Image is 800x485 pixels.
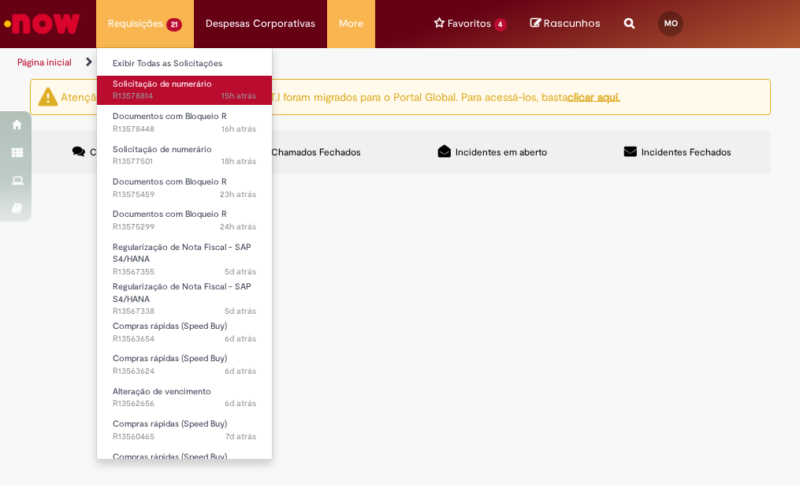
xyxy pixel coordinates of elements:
span: 7d atrás [225,431,256,442]
span: Favoritos [448,16,491,32]
a: Aberto R13560208 : Compras rápidas (Speed Buy) [97,449,272,478]
span: 4 [494,18,508,32]
span: Alteração de vencimento [113,386,211,397]
time: 25/09/2025 15:28:21 [225,266,256,278]
ul: Trilhas de página [12,48,455,77]
span: R13577501 [113,155,256,168]
span: Incidentes Fechados [642,146,731,159]
span: Documentos com Bloqueio R [113,208,227,220]
span: Requisições [108,16,163,32]
time: 29/09/2025 09:48:46 [220,188,256,200]
span: R13563624 [113,365,256,378]
time: 29/09/2025 14:58:28 [221,155,256,167]
span: Solicitação de numerário [113,78,212,90]
span: 21 [166,18,182,32]
time: 24/09/2025 15:24:40 [225,365,256,377]
a: Aberto R13562656 : Alteração de vencimento [97,383,272,412]
span: R13578448 [113,123,256,136]
span: Compras rápidas (Speed Buy) [113,451,227,463]
span: 24h atrás [220,221,256,233]
time: 29/09/2025 17:07:08 [221,123,256,135]
span: Solicitação de numerário [113,144,212,155]
span: 5d atrás [225,305,256,317]
span: R13560465 [113,431,256,443]
span: Incidentes em aberto [456,146,547,159]
span: Despesas Corporativas [206,16,315,32]
span: R13567355 [113,266,256,278]
span: Compras rápidas (Speed Buy) [113,320,227,332]
a: Aberto R13567338 : Regularização de Nota Fiscal - SAP S4/HANA [97,278,272,312]
time: 29/09/2025 09:27:12 [220,221,256,233]
a: Aberto R13560465 : Compras rápidas (Speed Buy) [97,416,272,445]
span: 23h atrás [220,188,256,200]
a: clicar aqui. [567,89,620,103]
span: Regularização de Nota Fiscal - SAP S4/HANA [113,241,251,266]
span: MO [664,18,678,28]
a: Página inicial [17,56,72,69]
span: Regularização de Nota Fiscal - SAP S4/HANA [113,281,251,305]
span: Rascunhos [544,16,601,31]
span: Compras rápidas (Speed Buy) [113,418,227,430]
ul: Requisições [96,47,273,460]
span: R13567338 [113,305,256,318]
a: Aberto R13577501 : Solicitação de numerário [97,141,272,170]
a: Aberto R13563624 : Compras rápidas (Speed Buy) [97,350,272,379]
span: 15h atrás [221,90,256,102]
span: R13578814 [113,90,256,103]
span: R13575459 [113,188,256,201]
span: Compras rápidas (Speed Buy) [113,353,227,364]
span: 16h atrás [221,123,256,135]
a: Aberto R13563654 : Compras rápidas (Speed Buy) [97,318,272,347]
span: R13575299 [113,221,256,233]
span: Documentos com Bloqueio R [113,110,227,122]
span: Documentos com Bloqueio R [113,176,227,188]
ng-bind-html: Atenção: alguns chamados relacionados a T.I foram migrados para o Portal Global. Para acessá-los,... [61,89,620,103]
a: Aberto R13575459 : Documentos com Bloqueio R [97,173,272,203]
time: 25/09/2025 15:25:50 [225,305,256,317]
span: Chamados Fechados [271,146,361,159]
span: R13562656 [113,397,256,410]
span: 5d atrás [225,266,256,278]
a: Aberto R13575299 : Documentos com Bloqueio R [97,206,272,235]
span: R13563654 [113,333,256,345]
img: ServiceNow [2,8,83,39]
span: 6d atrás [225,333,256,345]
a: No momento, sua lista de rascunhos tem 0 Itens [530,16,601,31]
span: 6d atrás [225,365,256,377]
span: More [339,16,363,32]
time: 23/09/2025 17:02:37 [225,431,256,442]
span: 18h atrás [221,155,256,167]
a: Aberto R13567355 : Regularização de Nota Fiscal - SAP S4/HANA [97,239,272,273]
span: Chamados Abertos [90,146,172,159]
span: 6d atrás [225,397,256,409]
a: Exibir Todas as Solicitações [97,55,272,73]
time: 24/09/2025 11:48:41 [225,397,256,409]
time: 29/09/2025 18:16:50 [221,90,256,102]
a: Aberto R13578814 : Solicitação de numerário [97,76,272,105]
a: Aberto R13578448 : Documentos com Bloqueio R [97,108,272,137]
time: 24/09/2025 15:30:33 [225,333,256,345]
